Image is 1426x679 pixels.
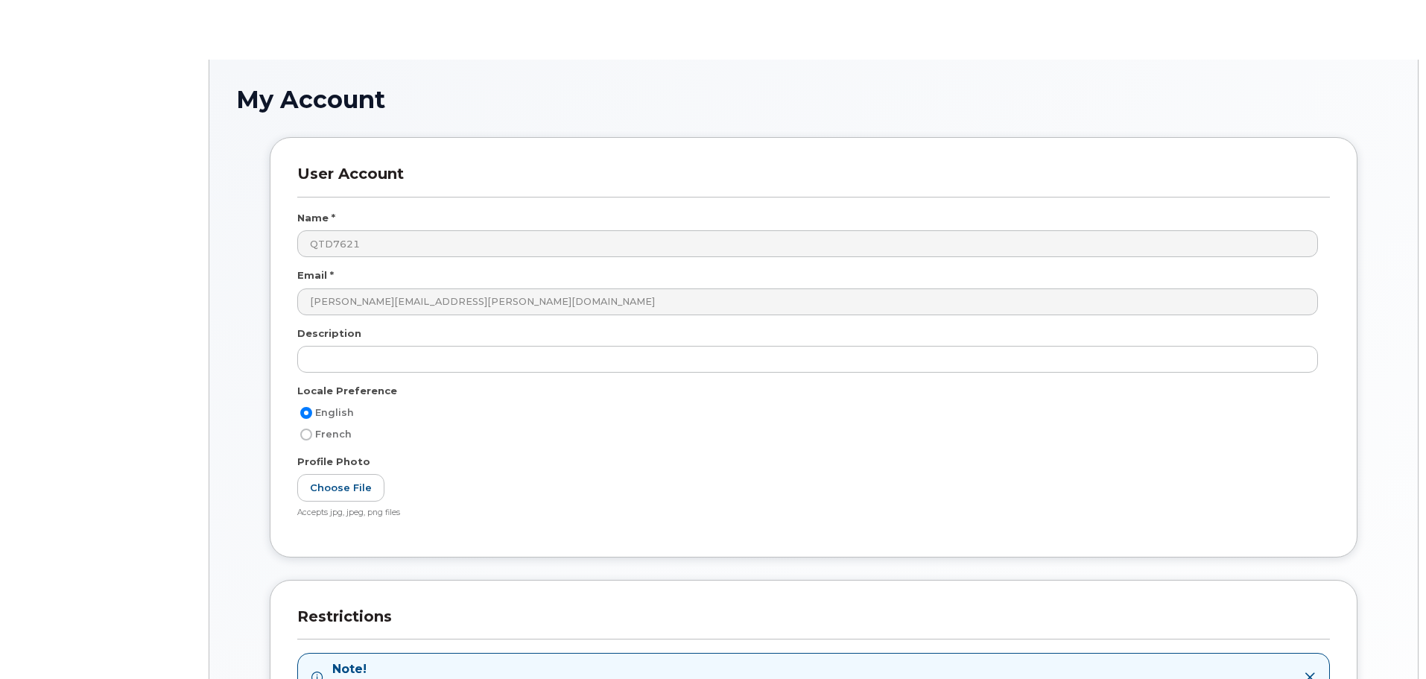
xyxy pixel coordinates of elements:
span: French [315,429,352,440]
h1: My Account [236,86,1391,113]
label: Choose File [297,474,384,502]
div: Accepts jpg, jpeg, png files [297,508,1318,519]
h3: User Account [297,165,1330,197]
label: Locale Preference [297,384,397,398]
span: English [315,407,354,418]
h3: Restrictions [297,607,1330,639]
label: Name * [297,211,335,225]
label: Description [297,326,361,341]
strong: Note! [332,661,978,678]
input: English [300,407,312,419]
label: Email * [297,268,334,282]
label: Profile Photo [297,455,370,469]
input: French [300,429,312,440]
